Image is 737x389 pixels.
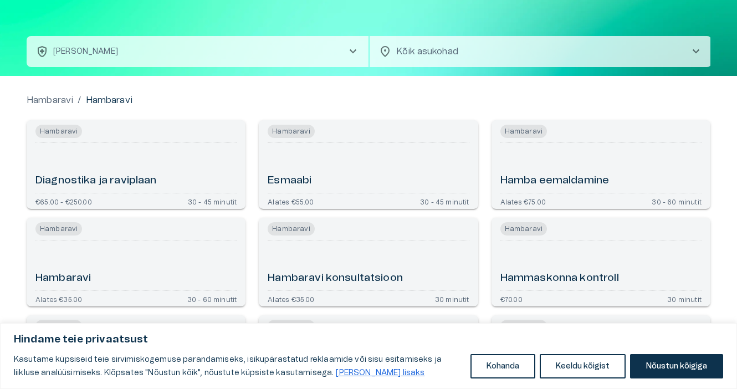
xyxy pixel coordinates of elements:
[27,36,368,67] button: health_and_safety[PERSON_NAME]chevron_right
[35,45,49,58] span: health_and_safety
[396,45,672,58] p: Kõik asukohad
[652,198,702,204] p: 30 - 60 minutit
[57,9,73,18] span: Help
[35,295,82,302] p: Alates €35.00
[268,222,314,236] span: Hambaravi
[667,295,702,302] p: 30 minutit
[259,218,478,306] a: Open service booking details
[500,320,547,333] span: Hambaravi
[35,320,82,333] span: Hambaravi
[268,295,314,302] p: Alates €35.00
[78,94,81,107] p: /
[86,94,132,107] p: Hambaravi
[500,198,546,204] p: Alates €75.00
[492,120,710,209] a: Open service booking details
[470,354,535,378] button: Kohanda
[346,45,360,58] span: chevron_right
[187,295,237,302] p: 30 - 60 minutit
[188,198,237,204] p: 30 - 45 minutit
[259,120,478,209] a: Open service booking details
[435,295,469,302] p: 30 minutit
[27,120,245,209] a: Open service booking details
[268,173,311,188] h6: Esmaabi
[335,368,425,377] a: Loe lisaks
[630,354,723,378] button: Nõustun kõigiga
[492,218,710,306] a: Open service booking details
[500,295,523,302] p: €70.00
[268,320,314,333] span: Hambaravi
[14,353,462,380] p: Kasutame küpsiseid teie sirvimiskogemuse parandamiseks, isikupärastatud reklaamide või sisu esita...
[540,354,626,378] button: Keeldu kõigist
[14,333,723,346] p: Hindame teie privaatsust
[53,46,118,58] p: [PERSON_NAME]
[500,222,547,236] span: Hambaravi
[500,125,547,138] span: Hambaravi
[420,198,469,204] p: 30 - 45 minutit
[35,198,92,204] p: €65.00 - €250.00
[268,198,314,204] p: Alates €55.00
[35,222,82,236] span: Hambaravi
[689,45,703,58] span: chevron_right
[35,271,91,286] h6: Hambaravi
[268,125,314,138] span: Hambaravi
[27,94,73,107] a: Hambaravi
[27,218,245,306] a: Open service booking details
[268,271,403,286] h6: Hambaravi konsultatsioon
[500,173,610,188] h6: Hamba eemaldamine
[35,125,82,138] span: Hambaravi
[378,45,392,58] span: location_on
[35,173,157,188] h6: Diagnostika ja raviplaan
[500,271,619,286] h6: Hammaskonna kontroll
